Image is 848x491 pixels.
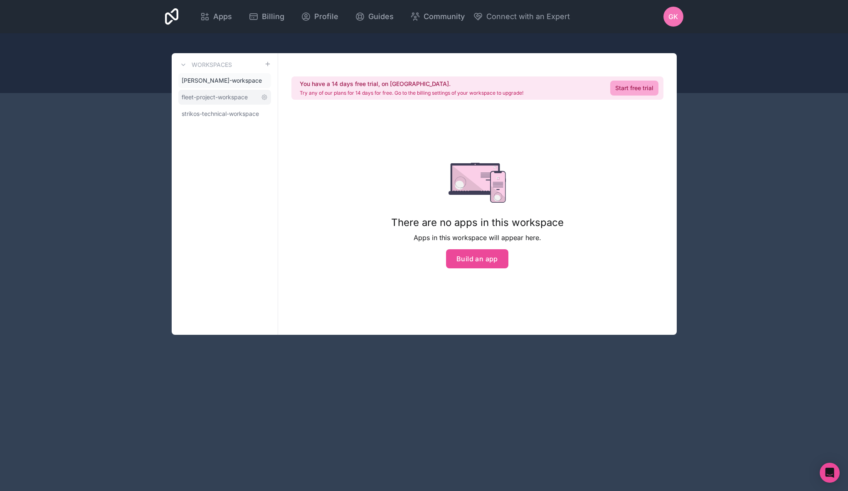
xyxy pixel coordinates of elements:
[486,11,570,22] span: Connect with an Expert
[182,110,259,118] span: strikos-technical-workspace
[213,11,232,22] span: Apps
[668,12,678,22] span: GK
[178,90,271,105] a: fleet-project-workspace
[820,463,840,483] div: Open Intercom Messenger
[178,60,232,70] a: Workspaces
[314,11,338,22] span: Profile
[368,11,394,22] span: Guides
[178,73,271,88] a: [PERSON_NAME]-workspace
[242,7,291,26] a: Billing
[193,7,239,26] a: Apps
[178,106,271,121] a: strikos-technical-workspace
[294,7,345,26] a: Profile
[391,216,564,229] h1: There are no apps in this workspace
[182,76,262,85] span: [PERSON_NAME]-workspace
[300,90,523,96] p: Try any of our plans for 14 days for free. Go to the billing settings of your workspace to upgrade!
[182,93,248,101] span: fleet-project-workspace
[192,61,232,69] h3: Workspaces
[424,11,465,22] span: Community
[610,81,658,96] a: Start free trial
[391,233,564,243] p: Apps in this workspace will appear here.
[446,249,508,268] button: Build an app
[404,7,471,26] a: Community
[262,11,284,22] span: Billing
[348,7,400,26] a: Guides
[449,163,506,203] img: empty state
[473,11,570,22] button: Connect with an Expert
[300,80,523,88] h2: You have a 14 days free trial, on [GEOGRAPHIC_DATA].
